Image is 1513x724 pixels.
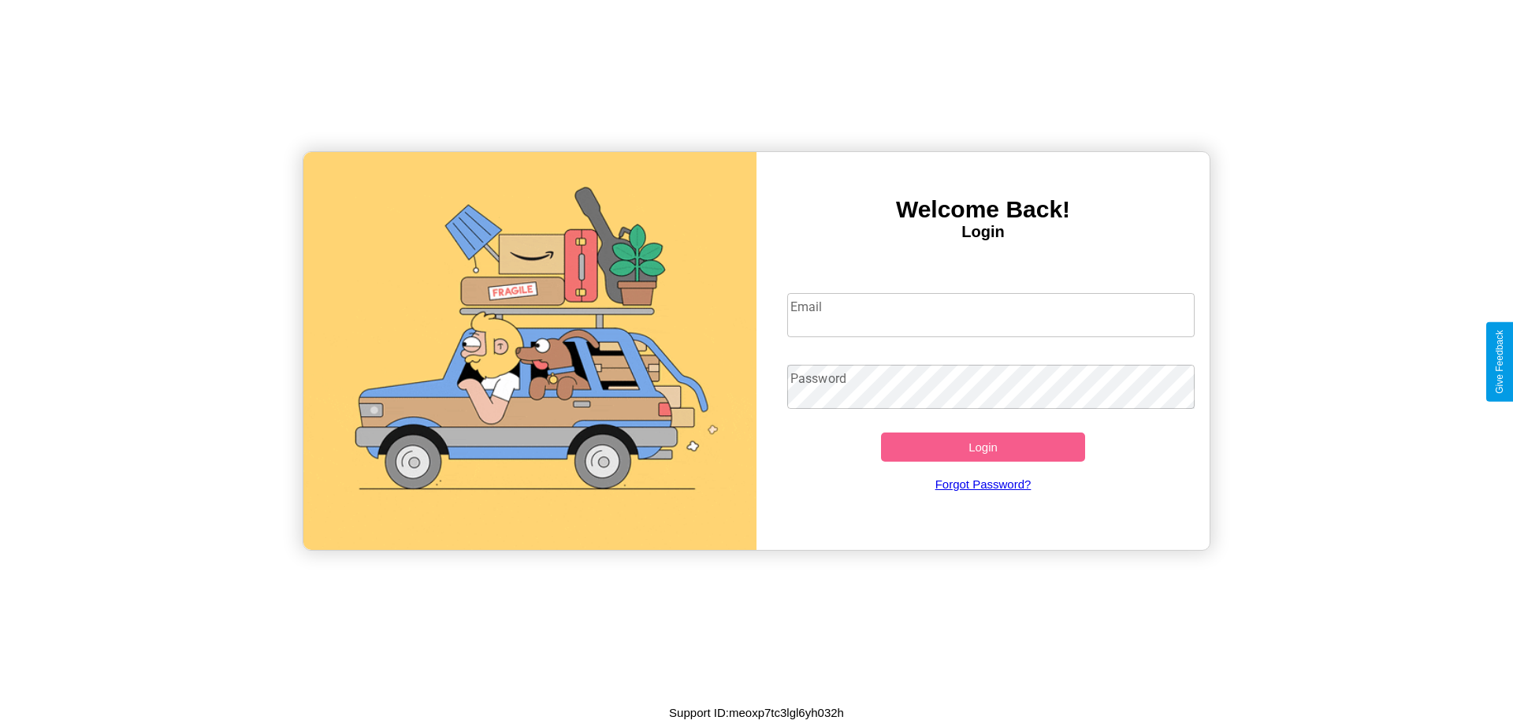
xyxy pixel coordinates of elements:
[756,196,1210,223] h3: Welcome Back!
[303,152,756,550] img: gif
[779,462,1188,507] a: Forgot Password?
[1494,330,1505,394] div: Give Feedback
[756,223,1210,241] h4: Login
[881,433,1085,462] button: Login
[669,702,844,723] p: Support ID: meoxp7tc3lgl6yh032h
